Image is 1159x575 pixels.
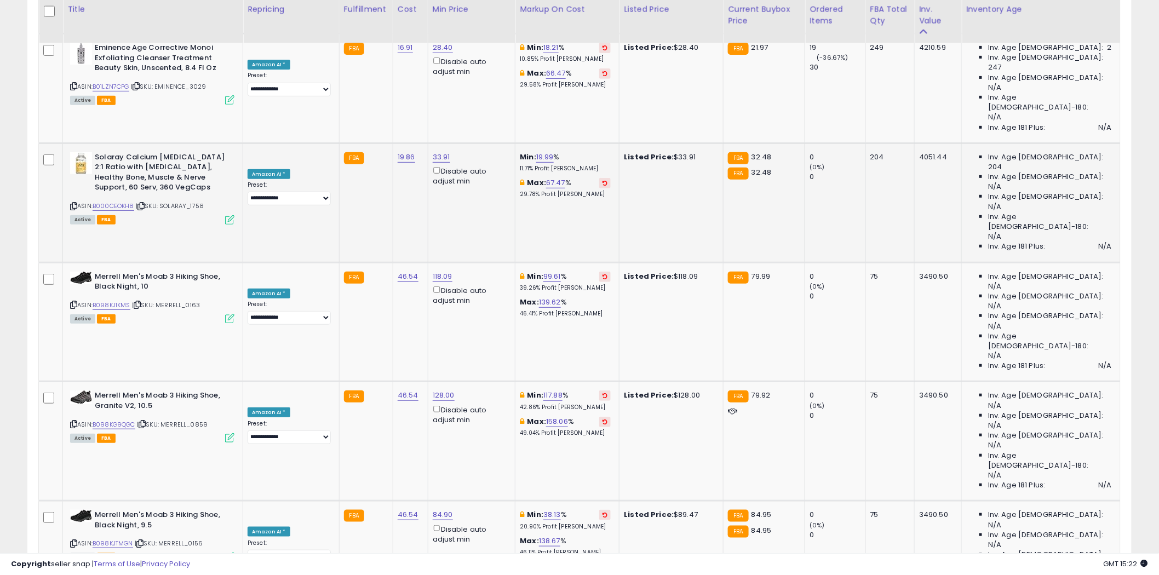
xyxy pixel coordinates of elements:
span: Inv. Age [DEMOGRAPHIC_DATA]: [988,172,1104,182]
div: 30 [810,62,865,72]
img: 31xDq2SE4XL._SL40_.jpg [70,510,92,522]
a: 46.54 [398,390,418,401]
b: Max: [527,416,547,427]
span: 2 [1108,43,1112,53]
span: N/A [988,112,1001,122]
a: B098KG9QGC [93,420,135,429]
div: 19 [810,43,865,53]
small: FBA [728,526,748,538]
a: B098KJ1KMS [93,301,130,310]
span: | SKU: MERRELL_0859 [137,420,208,429]
small: (0%) [810,282,825,291]
small: FBA [344,43,364,55]
b: Listed Price: [624,271,674,281]
div: Inv. value [919,4,957,27]
small: FBA [344,152,364,164]
a: 19.99 [536,152,554,163]
span: | SKU: EMINENCE_3029 [131,82,206,91]
span: N/A [988,421,1001,430]
b: Listed Price: [624,42,674,53]
a: 19.86 [398,152,415,163]
span: Inv. Age [DEMOGRAPHIC_DATA]: [988,43,1104,53]
span: N/A [988,520,1001,530]
div: 4210.59 [919,43,953,53]
div: Amazon AI * [248,289,290,298]
div: FBA Total Qty [870,4,910,27]
span: N/A [988,301,1001,311]
b: Merrell Men's Moab 3 Hiking Shoe, Granite V2, 10.5 [95,390,228,413]
span: FBA [97,215,116,225]
a: 66.47 [546,68,566,79]
div: Inventory Age [966,4,1116,15]
span: Inv. Age [DEMOGRAPHIC_DATA]-180: [988,451,1112,470]
div: Ordered Items [810,4,860,27]
p: 46.41% Profit [PERSON_NAME] [520,310,611,318]
div: 249 [870,43,906,53]
div: Disable auto adjust min [433,284,507,306]
a: 128.00 [433,390,455,401]
span: N/A [988,232,1001,242]
span: 204 [988,162,1002,172]
a: Privacy Policy [142,559,190,569]
div: ASIN: [70,390,234,441]
span: FBA [97,96,116,105]
span: Inv. Age [DEMOGRAPHIC_DATA]-180: [988,331,1112,351]
div: Fulfillment [344,4,388,15]
span: N/A [1099,123,1112,133]
span: Inv. Age [DEMOGRAPHIC_DATA]: [988,550,1104,560]
div: ASIN: [70,152,234,223]
small: (0%) [810,401,825,410]
div: Min Price [433,4,511,15]
span: Inv. Age [DEMOGRAPHIC_DATA]: [988,53,1104,62]
b: Max: [520,297,539,307]
span: All listings currently available for purchase on Amazon [70,434,95,443]
div: 0 [810,510,865,520]
a: 28.40 [433,42,453,53]
small: (0%) [810,163,825,171]
span: Inv. Age [DEMOGRAPHIC_DATA]: [988,530,1104,540]
span: Inv. Age [DEMOGRAPHIC_DATA]: [988,390,1104,400]
span: 247 [988,62,1001,72]
span: 21.97 [751,42,768,53]
div: % [520,390,611,411]
img: 41mdMJ78s6L._SL40_.jpg [70,390,92,404]
div: Preset: [248,301,331,325]
p: 10.85% Profit [PERSON_NAME] [520,55,611,63]
div: 0 [810,152,865,162]
div: % [520,152,611,173]
a: B01LZN7CPG [93,82,129,91]
small: FBA [344,390,364,403]
a: 117.88 [543,390,563,401]
a: 67.47 [546,177,565,188]
b: Merrell Men's Moab 3 Hiking Shoe, Black Night, 10 [95,272,228,295]
div: 0 [810,172,865,182]
div: Preset: [248,539,331,564]
b: Merrell Men's Moab 3 Hiking Shoe, Black Night, 9.5 [95,510,228,533]
p: 11.71% Profit [PERSON_NAME] [520,165,611,173]
span: N/A [1099,242,1112,251]
span: Inv. Age 181 Plus: [988,242,1046,251]
div: $89.47 [624,510,715,520]
div: 3490.50 [919,272,953,281]
div: $33.91 [624,152,715,162]
div: Cost [398,4,423,15]
div: Preset: [248,420,331,445]
span: N/A [988,540,1001,550]
span: N/A [1099,480,1112,490]
div: ASIN: [70,43,234,104]
small: FBA [728,272,748,284]
small: FBA [728,390,748,403]
span: N/A [988,281,1001,291]
div: % [520,43,611,63]
div: ASIN: [70,272,234,323]
span: Inv. Age [DEMOGRAPHIC_DATA]: [988,430,1104,440]
div: % [520,536,611,556]
div: % [520,272,611,292]
span: N/A [988,202,1001,212]
small: FBA [728,43,748,55]
div: Amazon AI * [248,527,290,537]
span: Inv. Age [DEMOGRAPHIC_DATA]: [988,152,1104,162]
div: Preset: [248,181,331,206]
a: B098KJTMGN [93,539,133,548]
div: Amazon AI * [248,407,290,417]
